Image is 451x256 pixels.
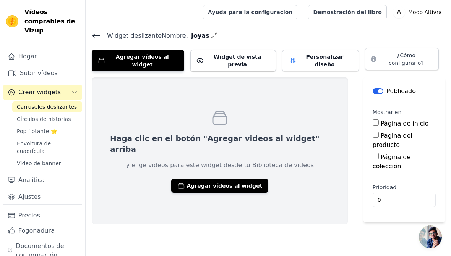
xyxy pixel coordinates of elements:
a: Demostración del libro [308,5,387,19]
font: Ayuda para la configuración [208,9,292,15]
font: Mostrar en [373,109,401,115]
div: Chat abierto [419,225,442,248]
div: Editar nombre [211,31,217,41]
font: Pop flotante ⭐ [17,128,57,134]
font: y elige videos para este widget desde tu Biblioteca de videos [126,161,314,169]
a: ¿Cómo configurarlo? [365,57,439,64]
font: Página de colección [373,153,410,170]
font: Subir vídeos [20,69,58,77]
font: ¿Cómo configurarlo? [389,52,424,66]
font: Envoltura de cuadrícula [17,140,51,154]
a: Hogar [3,49,82,64]
a: Ajustes [3,189,82,204]
a: Subir vídeos [3,66,82,81]
font: Página de inicio [381,120,429,127]
font: Modo Altivra [408,9,442,15]
a: Carruseles deslizantes [12,101,82,112]
font: Carruseles deslizantes [17,104,77,110]
font: Hogar [18,53,37,60]
a: Ayuda para la configuración [203,5,297,19]
a: Fogonadura [3,223,82,238]
font: Personalizar diseño [306,54,344,68]
a: Pop flotante ⭐ [12,126,82,137]
font: Precios [18,212,40,219]
a: Analítica [3,172,82,188]
button: Agregar vídeos al widget [92,50,184,71]
a: Vídeo de banner [12,158,82,169]
font: Agregar vídeos al widget [116,54,169,68]
button: ¿Cómo configurarlo? [365,48,439,70]
font: Círculos de historias [17,116,71,122]
font: Crear widgets [18,89,61,96]
button: Crear widgets [3,85,82,100]
font: Vídeos comprables de Vizup [24,8,75,34]
font: Fogonadura [18,227,55,234]
font: Publicado [386,87,416,95]
img: Vizup [6,15,18,27]
font: Haga clic en el botón "Agregar videos al widget" arriba [110,134,320,154]
font: Página del producto [373,132,412,148]
font: Analítica [18,176,45,184]
font: Widget deslizante [107,32,162,39]
button: Widget de vista previa [190,50,276,71]
font: Joyas [191,32,209,39]
font: Ajustes [18,193,41,200]
a: Círculos de historias [12,114,82,124]
font: Demostración del libro [313,9,382,15]
button: Personalizar diseño [282,50,359,71]
a: Precios [3,208,82,223]
a: Envoltura de cuadrícula [12,138,82,156]
font: Widget de vista previa [214,54,261,68]
button: A Modo Altivra [393,5,445,19]
font: Nombre: [162,32,188,39]
font: Agregar vídeos al widget [187,183,262,189]
font: Prioridad [373,184,396,190]
button: Agregar vídeos al widget [171,179,268,193]
font: Vídeo de banner [17,160,61,166]
text: A [397,8,401,16]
